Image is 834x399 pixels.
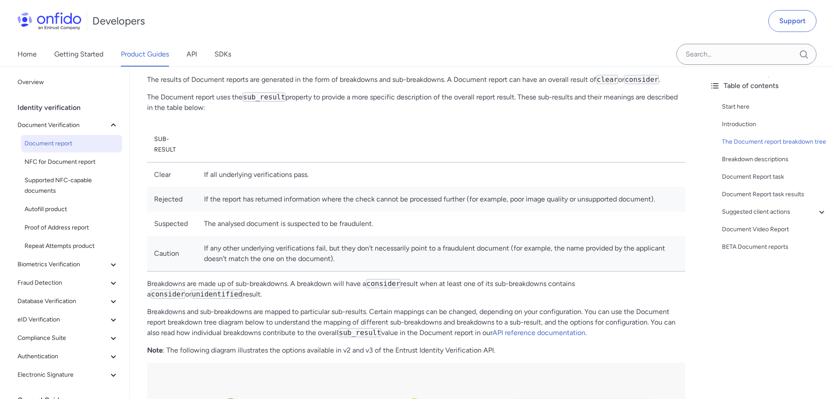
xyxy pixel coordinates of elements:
[14,117,122,134] button: Document Verification
[18,77,119,88] span: Overview
[197,212,685,236] td: The analysed document is suspected to be fraudulent.
[21,237,122,255] a: Repeat Attempts product
[147,236,197,272] td: Caution
[147,127,197,162] th: Sub-result
[21,219,122,237] a: Proof of Address report
[18,42,37,67] a: Home
[25,241,119,251] span: Repeat Attempts product
[197,236,685,272] td: If any other underlying verifications fail, but they don't necessarily point to a fraudulent docu...
[722,224,827,235] a: Document Video Report
[18,314,108,325] span: eID Verification
[25,175,119,196] span: Supported NFC-capable documents
[21,153,122,171] a: NFC for Document report
[722,154,827,165] a: Breakdown descriptions
[197,162,685,187] td: If all underlying verifications pass.
[676,44,816,65] input: Onfido search input field
[215,42,231,67] a: SDKs
[624,75,659,84] code: consider
[14,329,122,347] button: Compliance Suite
[14,274,122,292] button: Fraud Detection
[14,311,122,328] button: eID Verification
[493,328,585,337] a: API reference documentation
[25,138,119,149] span: Document report
[243,92,285,102] code: sub_result
[21,201,122,218] a: Autofill product
[722,119,827,130] a: Introduction
[147,307,685,338] p: Breakdowns and sub-breakdowns are mapped to particular sub-results. Certain mappings can be chang...
[121,42,169,67] a: Product Guides
[722,102,827,112] a: Start here
[197,187,685,212] td: If the report has returned information where the check cannot be processed further (for example, ...
[147,212,197,236] td: Suspected
[147,187,197,212] td: Rejected
[147,279,685,300] p: Breakdowns are made up of sub-breakdowns. A breakdown will have a result when at least one of its...
[18,120,108,131] span: Document Verification
[187,42,197,67] a: API
[147,92,685,113] p: The Document report uses the property to provide a more specific description of the overall repor...
[21,172,122,200] a: Supported NFC-capable documents
[722,137,827,147] a: The Document report breakdown tree
[14,293,122,310] button: Database Verification
[722,172,827,182] a: Document Report task
[18,99,126,117] div: Identity verification
[710,81,827,91] div: Table of contents
[25,157,119,167] span: NFC for Document report
[18,296,108,307] span: Database Verification
[18,278,108,288] span: Fraud Detection
[25,222,119,233] span: Proof of Address report
[147,162,197,187] td: Clear
[21,135,122,152] a: Document report
[14,74,122,91] a: Overview
[18,333,108,343] span: Compliance Suite
[18,12,81,30] img: Onfido Logo
[366,279,401,288] code: consider
[147,74,685,85] p: The results of Document reports are generated in the form of breakdowns and sub-breakdowns. A Doc...
[338,328,381,337] code: sub_result
[54,42,103,67] a: Getting Started
[191,290,243,299] code: unidentified
[151,290,185,299] code: consider
[722,242,827,252] a: BETA Document reports
[768,10,816,32] a: Support
[92,14,145,28] h1: Developers
[18,259,108,270] span: Biometrics Verification
[25,204,119,215] span: Autofill product
[14,256,122,273] button: Biometrics Verification
[596,75,618,84] code: clear
[722,189,827,200] a: Document Report task results
[722,207,827,217] a: Suggested client actions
